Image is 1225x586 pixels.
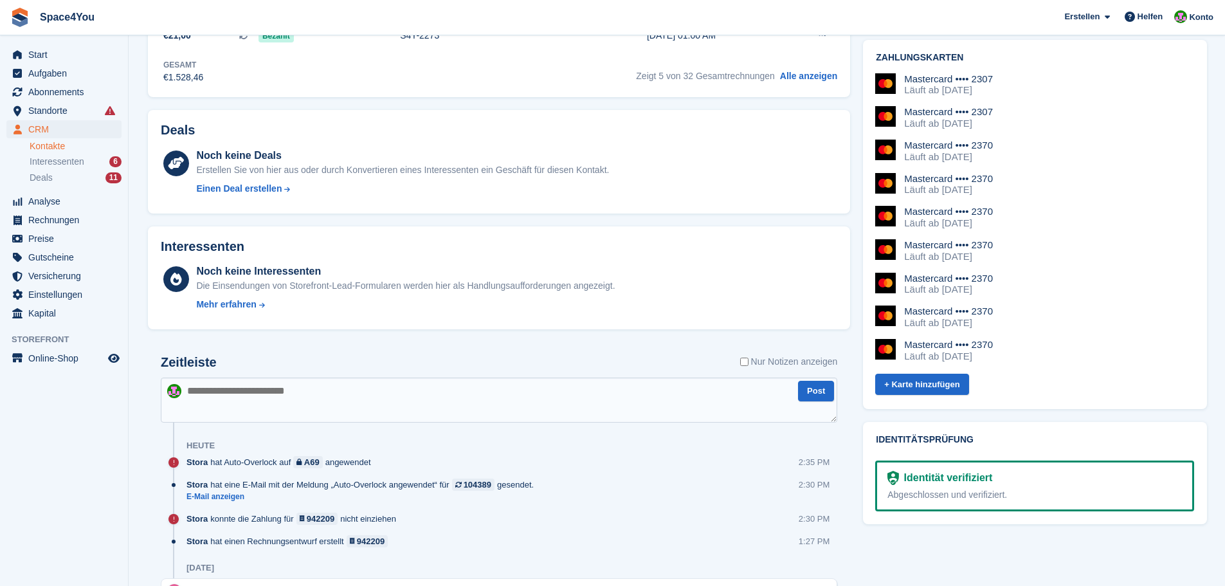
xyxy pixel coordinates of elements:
div: Läuft ab [DATE] [904,151,993,163]
span: Interessenten [30,156,84,168]
div: Heute [186,441,215,451]
img: Mastercard Logo [875,73,896,94]
a: menu [6,248,122,266]
a: menu [6,192,122,210]
span: Online-Shop [28,349,105,367]
img: Mastercard Logo [875,239,896,260]
span: Rechnungen [28,211,105,229]
span: Abonnements [28,83,105,101]
div: Noch keine Interessenten [196,264,615,279]
div: Läuft ab [DATE] [904,84,993,96]
div: Mastercard •••• 2370 [904,140,993,151]
a: menu [6,286,122,304]
button: Post [798,381,834,402]
div: Gesamt [163,59,203,71]
div: €1.528,46 [163,71,203,84]
span: Gutscheine [28,248,105,266]
div: hat einen Rechnungsentwurf erstellt [186,535,394,547]
div: 2:30 PM [799,513,830,525]
div: 942209 [357,535,385,547]
a: E-Mail anzeigen [186,491,540,502]
div: Identität verifiziert [899,470,993,486]
input: Nur Notizen anzeigen [740,355,749,369]
img: Mastercard Logo [875,306,896,326]
a: Einen Deal erstellen [196,182,609,196]
span: Konto [1189,11,1213,24]
a: Vorschau-Shop [106,351,122,366]
a: menu [6,230,122,248]
div: Läuft ab [DATE] [904,118,993,129]
a: Interessenten 6 [30,155,122,169]
span: Einstellungen [28,286,105,304]
div: Läuft ab [DATE] [904,351,993,362]
h2: Identitätsprüfung [876,435,1194,445]
span: Stora [186,513,208,525]
div: hat Auto-Overlock auf angewendet [186,456,377,468]
span: Stora [186,479,208,491]
div: Mastercard •••• 2307 [904,73,993,85]
a: 104389 [452,479,495,491]
span: Start [28,46,105,64]
a: Space4You [35,6,100,28]
a: menu [6,120,122,138]
a: menu [6,83,122,101]
a: + Karte hinzufügen [875,374,968,395]
a: Deals 11 [30,171,122,185]
div: 2:30 PM [799,479,830,491]
img: Mastercard Logo [875,140,896,160]
a: menu [6,267,122,285]
a: 942209 [347,535,388,547]
div: 6 [109,156,122,167]
div: Abgeschlossen und verifiziert. [887,488,1182,502]
div: Erstellen Sie von hier aus oder durch Konvertieren eines Interessenten ein Geschäft für diesen Ko... [196,163,609,177]
div: A69 [304,456,320,468]
img: Mastercard Logo [875,206,896,226]
div: Läuft ab [DATE] [904,317,993,329]
div: Mastercard •••• 2370 [904,173,993,185]
h2: Interessenten [161,239,244,254]
i: Es sind Fehler bei der Synchronisierung von Smart-Einträgen aufgetreten [105,105,115,116]
span: Analyse [28,192,105,210]
div: 1:27 PM [799,535,830,547]
span: Stora [186,535,208,547]
span: CRM [28,120,105,138]
div: Mastercard •••• 2307 [904,106,993,118]
div: hat eine E-Mail mit der Meldung „Auto-Overlock angewendet“ für gesendet. [186,479,540,491]
h2: Deals [161,123,195,138]
div: 942209 [307,513,334,525]
div: Mastercard •••• 2370 [904,206,993,217]
span: Aufgaben [28,64,105,82]
div: Noch keine Deals [196,148,609,163]
img: Mastercard Logo [875,173,896,194]
a: menu [6,64,122,82]
div: Die Einsendungen von Storefront-Lead-Formularen werden hier als Handlungsaufforderungen angezeigt. [196,279,615,293]
span: Kapital [28,304,105,322]
span: Versicherung [28,267,105,285]
div: konnte die Zahlung für nicht einziehen [186,513,403,525]
span: Erstellen [1064,10,1100,23]
span: Zeigt 5 von 32 Gesamtrechnungen [636,71,775,81]
div: Läuft ab [DATE] [904,251,993,262]
div: Mastercard •••• 2370 [904,306,993,317]
span: Storefront [12,333,128,346]
h2: Zeitleiste [161,355,217,370]
img: Mastercard Logo [875,106,896,127]
span: Deals [30,172,53,184]
span: Stora [186,456,208,468]
div: Mehr erfahren [196,298,256,311]
a: menu [6,102,122,120]
div: [DATE] [186,563,214,573]
div: Läuft ab [DATE] [904,184,993,196]
img: Mastercard Logo [875,273,896,293]
div: 2:35 PM [799,456,830,468]
img: Luca-André Talhoff [167,384,181,398]
a: Alle anzeigen [780,71,837,81]
a: menu [6,211,122,229]
a: menu [6,46,122,64]
a: Speisekarte [6,349,122,367]
h2: Zahlungskarten [876,53,1194,63]
span: Standorte [28,102,105,120]
a: A69 [293,456,322,468]
div: 11 [105,172,122,183]
div: Läuft ab [DATE] [904,217,993,229]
